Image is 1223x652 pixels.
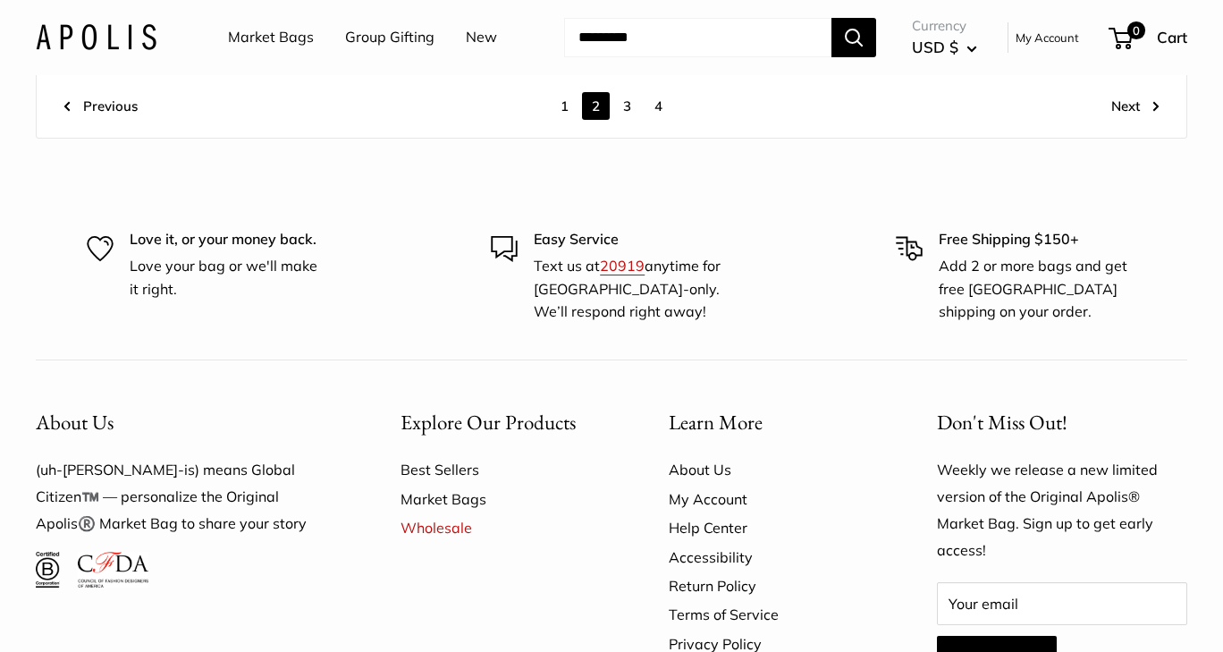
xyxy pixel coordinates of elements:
span: Cart [1157,28,1187,47]
img: Apolis [36,24,156,50]
button: Learn More [669,405,874,440]
a: 4 [645,92,672,120]
a: 0 Cart [1110,23,1187,52]
a: Market Bags [401,485,606,513]
span: About Us [36,409,114,436]
p: Free Shipping $150+ [939,228,1137,251]
p: Don't Miss Out! [937,405,1187,440]
a: My Account [669,485,874,513]
a: Previous [63,92,138,120]
button: USD $ [912,33,977,62]
a: Best Sellers [401,455,606,484]
a: Wholesale [401,513,606,542]
input: Search... [564,18,831,57]
p: Love it, or your money back. [130,228,328,251]
a: Group Gifting [345,24,434,51]
p: Easy Service [534,228,732,251]
p: Love your bag or we'll make it right. [130,255,328,301]
p: Weekly we release a new limited version of the Original Apolis® Market Bag. Sign up to get early ... [937,457,1187,564]
button: Explore Our Products [401,405,606,440]
img: Certified B Corporation [36,552,60,588]
button: About Us [36,405,338,440]
a: 1 [551,92,578,120]
a: Accessibility [669,543,874,572]
a: My Account [1016,27,1079,48]
span: Learn More [669,409,763,436]
p: Text us at anytime for [GEOGRAPHIC_DATA]-only. We’ll respond right away! [534,255,732,324]
span: USD $ [912,38,958,56]
span: Explore Our Products [401,409,576,436]
a: 3 [613,92,641,120]
img: Council of Fashion Designers of America Member [78,552,148,588]
a: About Us [669,455,874,484]
p: Add 2 or more bags and get free [GEOGRAPHIC_DATA] shipping on your order. [939,255,1137,324]
a: Next [1111,92,1160,120]
span: Currency [912,13,977,38]
a: Help Center [669,513,874,542]
p: (uh-[PERSON_NAME]-is) means Global Citizen™️ — personalize the Original Apolis®️ Market Bag to sh... [36,457,338,538]
a: Market Bags [228,24,314,51]
a: New [466,24,497,51]
a: 20919 [600,257,645,275]
span: 0 [1127,21,1145,39]
a: Return Policy [669,572,874,600]
button: Search [831,18,876,57]
a: Terms of Service [669,600,874,629]
span: 2 [582,92,610,120]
